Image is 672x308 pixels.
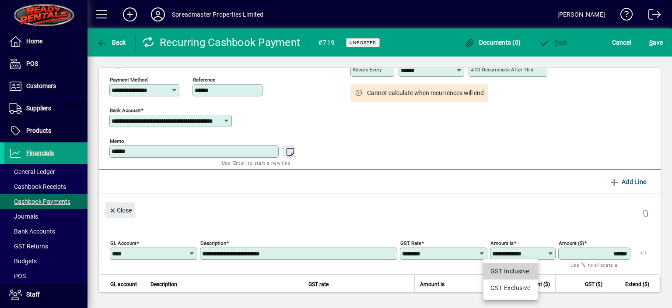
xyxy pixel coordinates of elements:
[97,39,126,46] span: Back
[150,280,177,289] span: Description
[200,240,226,246] mat-label: Description
[4,75,87,97] a: Customers
[94,35,128,50] button: Back
[483,263,538,280] mat-option: GST Inclusive
[420,280,444,289] span: Amount is
[26,127,51,134] span: Products
[193,77,215,83] mat-label: Reference
[142,35,301,50] div: Recurring Cashbook Payment
[4,31,87,53] a: Home
[570,260,623,279] mat-hint: Use '%' to allocate a percentage
[26,291,40,298] span: Staff
[635,202,656,223] button: Delete
[110,240,136,246] mat-label: GL Account
[612,35,631,50] span: Cancel
[353,67,381,73] mat-label: Recurs every
[105,202,135,218] button: Close
[647,35,665,50] button: Save
[9,228,55,235] span: Bank Accounts
[87,35,136,50] app-page-header-button: Back
[4,98,87,120] a: Suppliers
[110,77,148,83] mat-label: Payment method
[4,53,87,75] a: POS
[471,67,533,73] mat-label: # of occurrences after this
[110,107,141,113] mat-label: Bank Account
[9,198,70,205] span: Cashbook Payments
[26,60,38,67] span: POS
[610,35,633,50] button: Cancel
[483,280,538,296] mat-option: GST Exclusive
[649,35,663,50] span: ave
[26,82,56,89] span: Customers
[4,164,87,179] a: General Ledger
[308,280,329,289] span: GST rate
[585,280,602,289] span: GST ($)
[490,283,531,293] div: GST Exclusive
[462,35,523,50] button: Documents (0)
[4,269,87,283] a: POS
[642,2,661,30] a: Logout
[633,242,654,263] button: Apply remaining balance
[559,240,584,246] mat-label: Amount ($)
[614,2,633,30] a: Knowledge Base
[318,36,335,50] div: #719
[539,39,567,46] span: ost
[537,35,570,50] button: Post
[109,203,132,218] span: Close
[110,280,137,289] span: GL account
[9,273,26,280] span: POS
[4,194,87,209] a: Cashbook Payments
[103,206,137,214] app-page-header-button: Close
[9,213,38,220] span: Journals
[9,183,66,190] span: Cashbook Receipts
[110,138,124,144] mat-label: Memo
[172,7,263,21] div: Spreadmaster Properties Limited
[635,209,656,217] app-page-header-button: Delete
[222,158,290,168] mat-hint: Use 'Enter' to start a new line
[4,224,87,239] a: Bank Accounts
[26,38,42,45] span: Home
[4,209,87,224] a: Journals
[26,149,54,156] span: Financials
[116,7,144,22] button: Add
[609,175,647,189] span: Add Line
[649,39,653,46] span: S
[490,267,531,276] div: GST Inclusive
[9,243,48,250] span: GST Returns
[4,254,87,269] a: Budgets
[4,239,87,254] a: GST Returns
[557,7,605,21] div: [PERSON_NAME]
[554,39,558,46] span: P
[490,240,514,246] mat-label: Amount is
[26,105,51,112] span: Suppliers
[144,7,172,22] button: Profile
[400,240,421,246] mat-label: GST rate
[464,39,521,46] span: Documents (0)
[367,89,484,98] span: Cannot calculate when recurrences will end
[605,174,650,190] button: Add Line
[9,168,55,175] span: General Ledger
[9,258,37,265] span: Budgets
[4,120,87,142] a: Products
[4,179,87,194] a: Cashbook Receipts
[350,40,376,46] span: Unposted
[4,284,87,306] a: Staff
[625,280,649,289] span: Extend ($)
